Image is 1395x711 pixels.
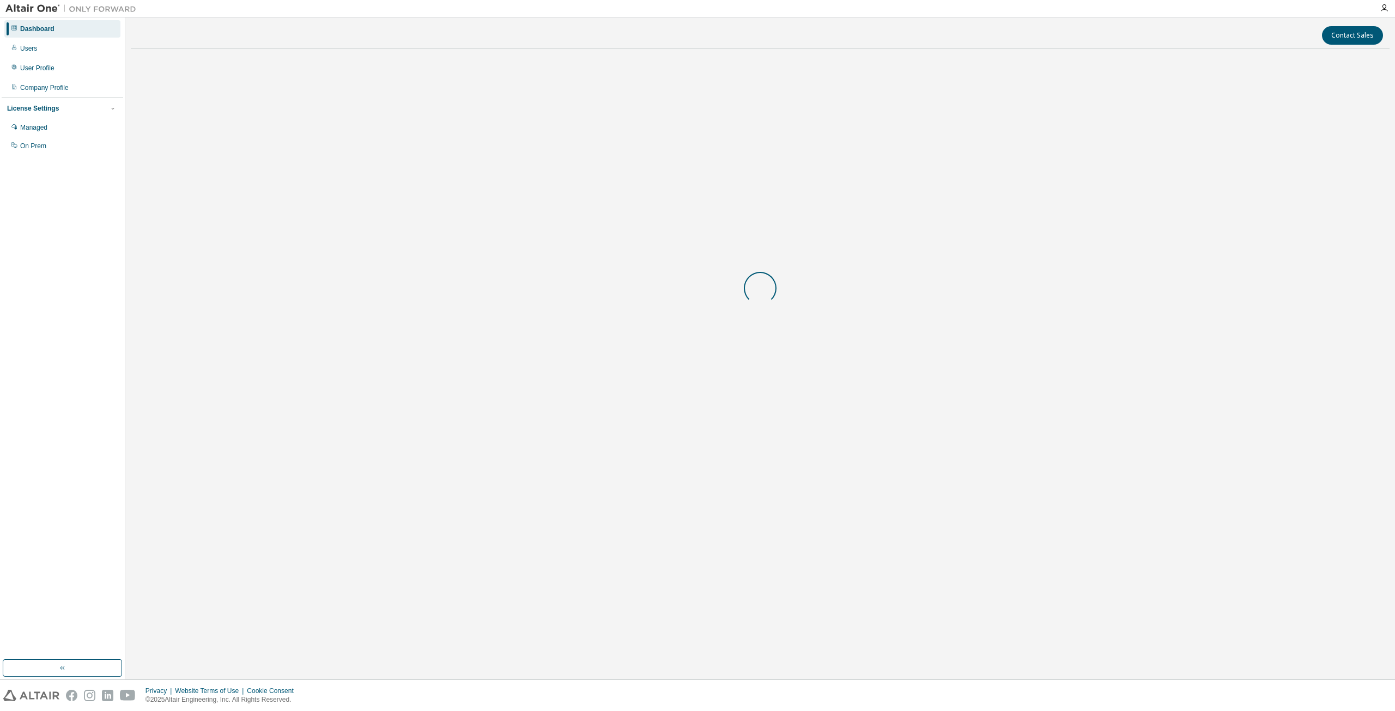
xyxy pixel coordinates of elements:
img: linkedin.svg [102,690,113,701]
div: Dashboard [20,25,54,33]
div: License Settings [7,104,59,113]
img: instagram.svg [84,690,95,701]
div: Users [20,44,37,53]
div: Managed [20,123,47,132]
div: User Profile [20,64,54,72]
div: On Prem [20,142,46,150]
div: Website Terms of Use [175,686,247,695]
img: facebook.svg [66,690,77,701]
img: Altair One [5,3,142,14]
img: altair_logo.svg [3,690,59,701]
p: © 2025 Altair Engineering, Inc. All Rights Reserved. [145,695,300,704]
img: youtube.svg [120,690,136,701]
button: Contact Sales [1322,26,1383,45]
div: Cookie Consent [247,686,300,695]
div: Company Profile [20,83,69,92]
div: Privacy [145,686,175,695]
